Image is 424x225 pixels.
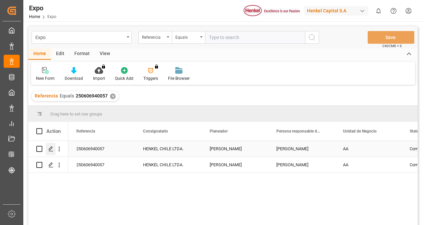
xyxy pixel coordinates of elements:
[335,157,402,173] div: AA
[143,129,168,134] span: Consignatario
[371,3,386,18] button: show 0 new notifications
[410,129,421,134] span: Status
[29,3,56,13] div: Expo
[28,48,51,60] div: Home
[304,6,368,16] div: Henkel Capital S.A
[343,129,377,134] span: Unidad de Negocio
[135,141,202,157] div: HENKEL CHILE LTDA.
[202,157,268,173] div: [PERSON_NAME]
[382,43,402,48] span: Ctrl/CMD + S
[172,31,205,44] button: open menu
[175,33,198,40] div: Equals
[368,31,414,44] button: Save
[304,4,371,17] button: Henkel Capital S.A
[95,48,115,60] div: View
[28,157,68,173] div: Press SPACE to select this row.
[138,31,172,44] button: open menu
[69,48,95,60] div: Format
[76,93,108,98] span: 250606940057
[68,157,135,173] div: 250606940057
[76,129,95,134] span: Referencia
[202,141,268,157] div: [PERSON_NAME]
[35,93,58,98] span: Referencia
[50,111,102,117] span: Drag here to set row groups
[35,33,124,41] div: Expo
[276,129,321,134] span: Persona responsable de seguimiento
[305,31,319,44] button: search button
[46,128,61,134] div: Action
[60,93,74,98] span: Equals
[168,75,190,81] div: File Browser
[65,75,83,81] div: Download
[386,3,401,18] button: Help Center
[36,75,55,81] div: New Form
[115,75,133,81] div: Quick Add
[244,5,300,17] img: Henkel%20logo.jpg_1689854090.jpg
[28,141,68,157] div: Press SPACE to select this row.
[268,141,335,157] div: [PERSON_NAME]
[142,33,165,40] div: Referencia
[32,31,132,44] button: open menu
[110,93,116,99] div: ✕
[68,141,135,157] div: 250606940057
[205,31,305,44] input: Type to search
[335,141,402,157] div: AA
[268,157,335,173] div: [PERSON_NAME]
[51,48,69,60] div: Edit
[135,157,202,173] div: HENKEL CHILE LTDA.
[210,129,228,134] span: Planeador
[29,14,40,19] a: Home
